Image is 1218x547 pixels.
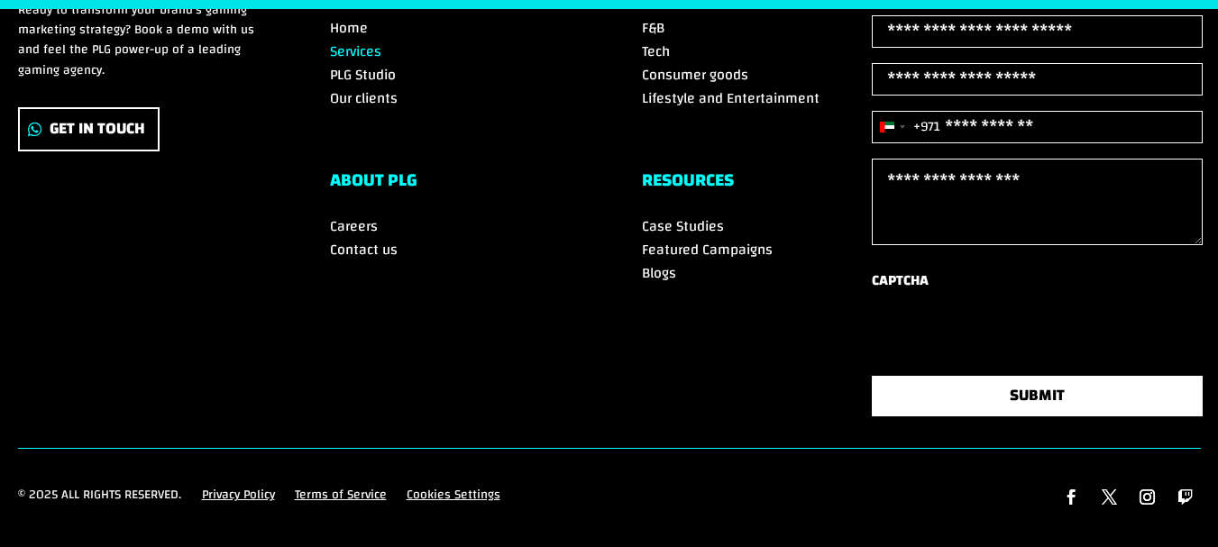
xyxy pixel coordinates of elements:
a: PLG Studio [330,61,396,88]
a: Terms of Service [295,485,387,513]
a: Case Studies [642,213,724,240]
button: SUBMIT [872,376,1204,416]
h6: ABOUT PLG [330,171,577,198]
p: © 2025 All rights reserved. [18,485,181,506]
iframe: reCAPTCHA [872,300,1146,370]
a: Blogs [642,260,676,287]
button: Selected country [873,112,940,142]
a: Consumer goods [642,61,748,88]
h6: RESOURCES [642,171,889,198]
a: Careers [330,213,378,240]
div: +971 [913,114,940,139]
iframe: Chat Widget [1128,460,1218,547]
a: Tech [642,38,670,65]
a: Get In Touch [18,107,160,151]
label: CAPTCHA [872,269,929,293]
a: F&B [642,14,664,41]
a: Our clients [330,85,398,112]
a: Cookies Settings [407,485,500,513]
a: Follow on X [1094,482,1124,513]
a: Featured Campaigns [642,236,773,263]
a: Follow on Facebook [1056,482,1086,513]
a: Contact us [330,236,398,263]
a: Home [330,14,368,41]
a: Services [330,38,381,65]
a: Lifestyle and Entertainment [642,85,820,112]
a: Privacy Policy [202,485,275,513]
